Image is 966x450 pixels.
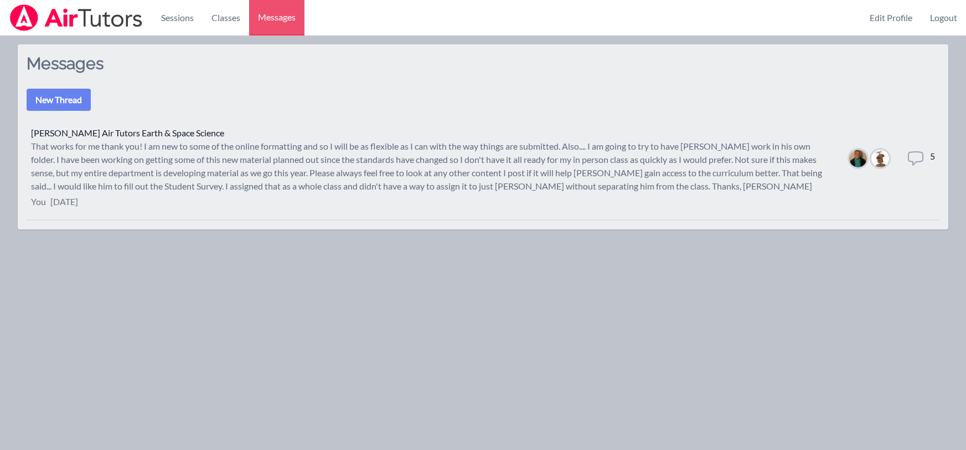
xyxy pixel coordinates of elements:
[871,150,889,167] img: Tiffany Haig
[31,195,46,208] p: You
[31,140,831,193] div: That works for me thank you! I am new to some of the online formatting and so I will be as flexib...
[27,53,483,89] h2: Messages
[258,11,296,24] span: Messages
[930,150,935,185] dd: 5
[27,89,91,111] button: New Thread
[50,195,78,208] p: [DATE]
[31,127,224,138] a: [PERSON_NAME] Air Tutors Earth & Space Science
[9,4,143,31] img: Airtutors Logo
[849,150,867,167] img: Amy Ayers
